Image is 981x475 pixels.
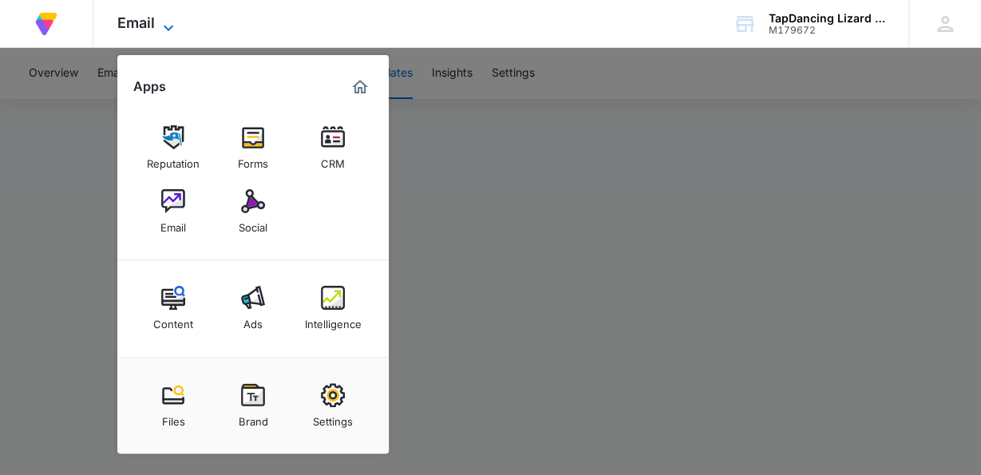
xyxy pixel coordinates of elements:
div: Social [239,213,267,234]
a: Forms [223,117,283,178]
img: Volusion [32,10,61,38]
div: Settings [313,407,353,428]
a: Marketing 360® Dashboard [347,74,373,100]
a: Files [143,375,204,436]
div: account name [769,12,885,25]
a: Email [143,181,204,242]
a: Reputation [143,117,204,178]
div: Ads [243,310,263,331]
a: Intelligence [303,278,363,338]
div: Files [162,407,185,428]
div: Forms [238,149,268,170]
a: Social [223,181,283,242]
h2: Apps [133,79,166,94]
div: account id [769,25,885,36]
a: Settings [303,375,363,436]
div: Brand [239,407,268,428]
div: Intelligence [305,310,362,331]
span: Email [117,14,155,31]
a: Ads [223,278,283,338]
div: Email [160,213,186,234]
a: Brand [223,375,283,436]
div: CRM [321,149,345,170]
a: CRM [303,117,363,178]
a: Content [143,278,204,338]
div: Reputation [147,149,200,170]
div: Content [153,310,193,331]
